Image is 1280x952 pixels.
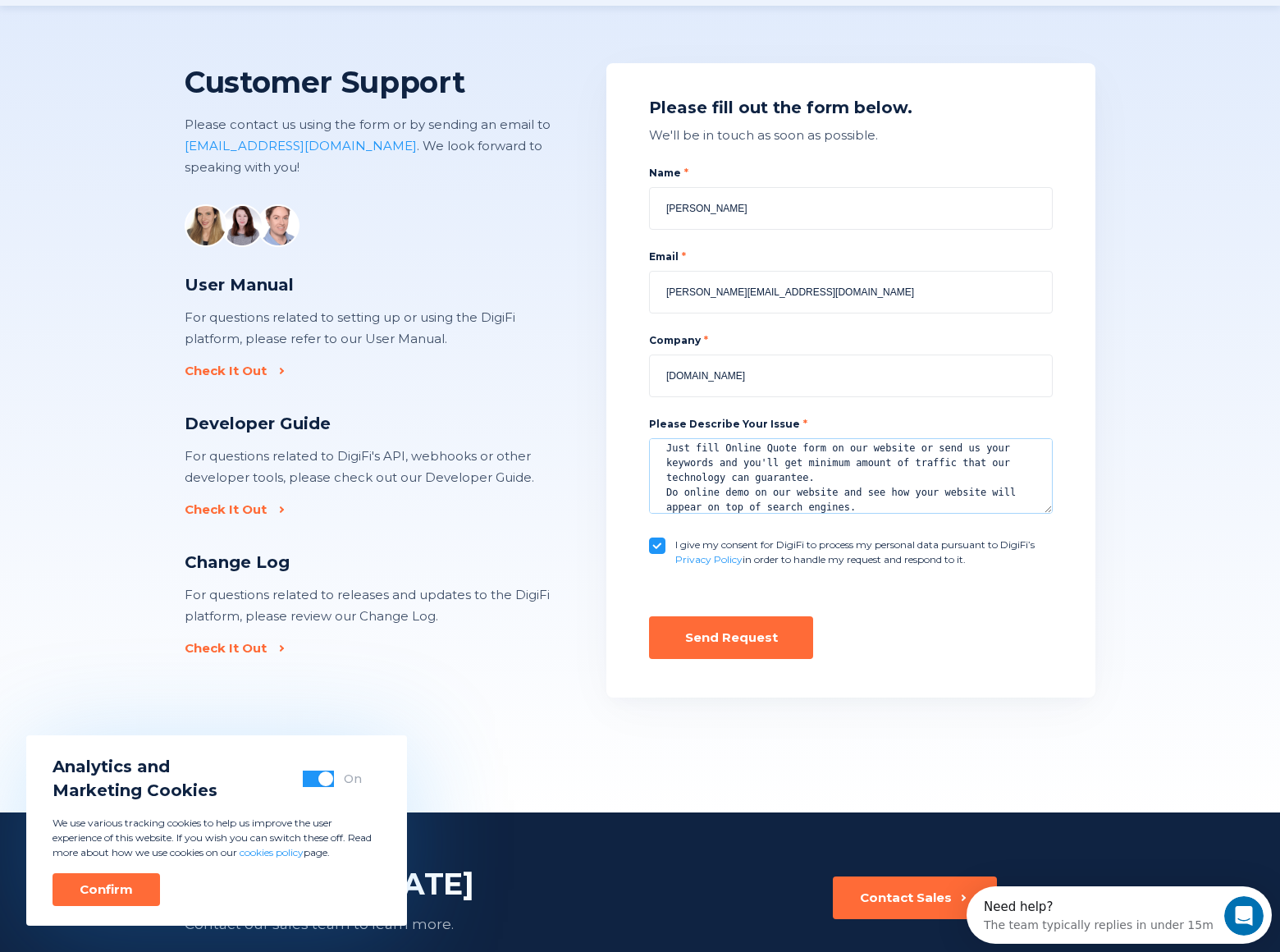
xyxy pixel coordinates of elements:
[833,876,997,919] button: Contact Sales
[649,616,813,659] button: Send Request
[185,446,554,488] div: For questions related to DigiFi's API, webhooks or other developer tools, please check out our De...
[649,166,1053,181] label: Name
[185,551,554,574] div: Change Log
[649,438,1053,514] textarea: We can place your website on top position in search engines without PPC. Just fill Online Quote f...
[53,779,217,803] span: Marketing Cookies
[685,629,778,646] div: Send Request
[185,273,554,297] div: User Manual
[833,876,997,936] a: Contact Sales
[1224,896,1264,936] iframe: Intercom live chat
[53,873,160,906] button: Confirm
[185,138,417,153] a: [EMAIL_ADDRESS][DOMAIN_NAME]
[675,538,1053,567] label: I give my consent for DigiFi to process my personal data pursuant to DigiFi’s in order to handle ...
[257,204,299,247] img: avatar 3
[649,96,1053,120] div: Please fill out the form below.
[649,249,1053,264] label: Email
[860,890,952,906] div: Contact Sales
[185,412,554,436] div: Developer Guide
[649,333,1053,348] label: Company
[185,584,554,627] div: For questions related to releases and updates to the DigiFi platform, please review our Change Log.
[967,886,1272,944] iframe: Intercom live chat discovery launcher
[80,881,133,898] div: Confirm
[185,501,278,518] a: Check It Out
[675,553,743,565] a: Privacy Policy
[185,63,582,101] h2: Customer Support
[53,755,217,779] span: Analytics and
[185,363,278,379] a: Check It Out
[53,816,381,860] p: We use various tracking cookies to help us improve the user experience of this website. If you wi...
[240,846,304,858] a: cookies policy
[185,640,278,657] a: Check It Out
[221,204,263,247] img: avatar 2
[185,363,267,379] div: Check It Out
[649,418,807,430] label: Please Describe Your Issue
[185,501,267,518] div: Check It Out
[185,307,554,350] div: For questions related to setting up or using the DigiFi platform, please refer to our User Manual.
[185,114,582,178] p: Please contact us using the form or by sending an email to . We look forward to speaking with you!
[649,125,1053,146] div: We'll be in touch as soon as possible.
[185,640,267,657] div: Check It Out
[185,204,227,247] img: avatar 1
[344,771,362,787] div: On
